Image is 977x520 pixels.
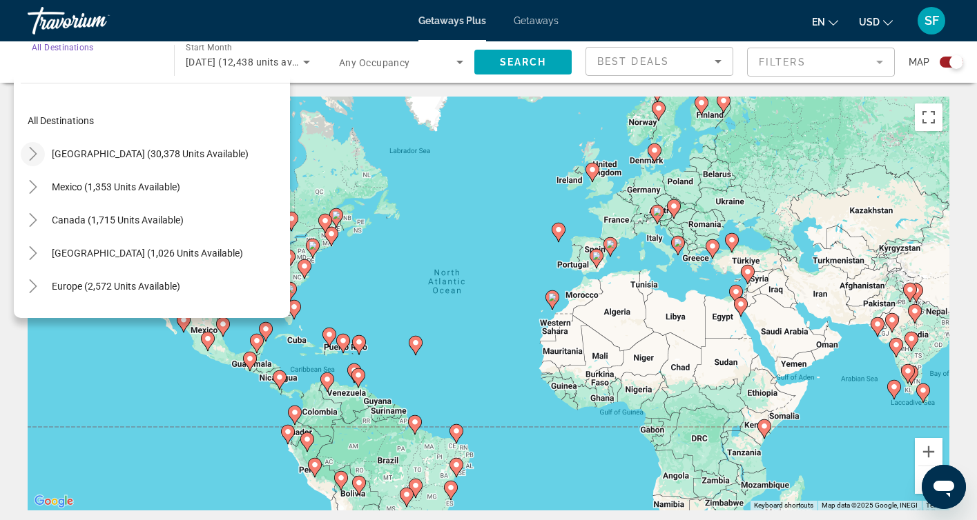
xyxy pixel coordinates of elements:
[52,248,243,259] span: [GEOGRAPHIC_DATA] (1,026 units available)
[28,3,166,39] a: Travorium
[21,308,45,332] button: Toggle Australia (202 units available)
[474,50,572,74] button: Search
[747,47,895,77] button: Filter
[45,274,187,299] button: Europe (2,572 units available)
[915,103,942,131] button: Toggle fullscreen view
[812,17,825,28] span: en
[52,148,249,159] span: [GEOGRAPHIC_DATA] (30,378 units available)
[21,274,45,299] button: Toggle Europe (2,572 units available)
[926,501,945,509] a: Terms (opens in new tab)
[21,175,45,199] button: Toggle Mexico (1,353 units available)
[915,438,942,466] button: Zoom in
[45,174,187,199] button: Mexico (1,353 units available)
[52,214,184,226] span: Canada (1,715 units available)
[45,141,255,166] button: [GEOGRAPHIC_DATA] (30,378 units available)
[500,57,547,68] span: Search
[925,14,939,28] span: SF
[45,307,242,332] button: [GEOGRAPHIC_DATA] (202 units available)
[913,6,949,35] button: User Menu
[21,142,45,166] button: Toggle United States (30,378 units available)
[52,281,180,292] span: Europe (2,572 units available)
[28,115,94,126] span: All destinations
[922,465,966,509] iframe: Button to launch messaging window
[31,492,77,510] a: Open this area in Google Maps (opens a new window)
[45,208,191,232] button: Canada (1,715 units available)
[186,57,326,68] span: [DATE] (12,438 units available)
[597,56,669,67] span: Best Deals
[45,241,250,266] button: [GEOGRAPHIC_DATA] (1,026 units available)
[21,208,45,232] button: Toggle Canada (1,715 units available)
[32,42,93,52] span: All Destinations
[915,466,942,494] button: Zoom out
[909,52,929,72] span: Map
[186,43,232,52] span: Start Month
[21,108,290,133] button: All destinations
[514,15,559,26] a: Getaways
[754,501,813,510] button: Keyboard shortcuts
[339,57,410,68] span: Any Occupancy
[31,492,77,510] img: Google
[822,501,918,509] span: Map data ©2025 Google, INEGI
[418,15,486,26] a: Getaways Plus
[859,12,893,32] button: Change currency
[21,241,45,266] button: Toggle Caribbean & Atlantic Islands (1,026 units available)
[597,53,722,70] mat-select: Sort by
[859,17,880,28] span: USD
[52,181,180,192] span: Mexico (1,353 units available)
[812,12,838,32] button: Change language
